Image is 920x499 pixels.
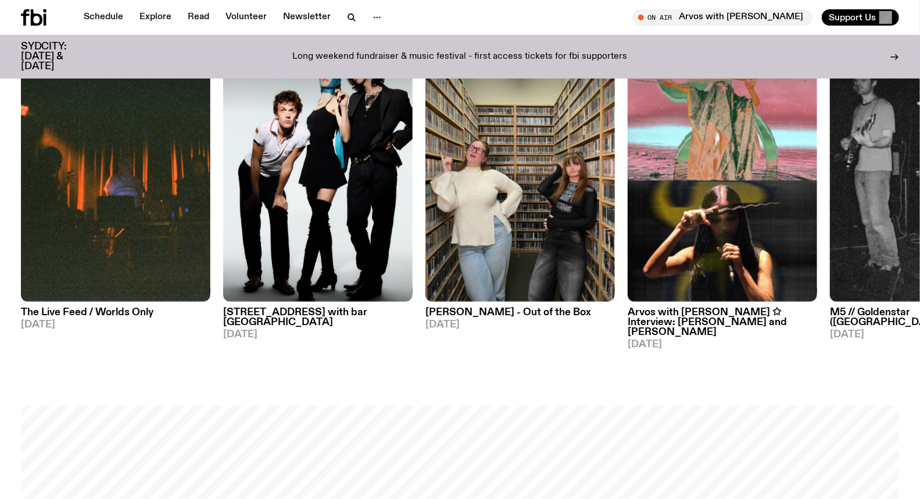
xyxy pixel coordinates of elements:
[628,49,817,302] img: Split frame of Bhenji Ra and Karina Utomo mid performances
[628,340,817,350] span: [DATE]
[21,42,95,72] h3: SYDCITY: [DATE] & [DATE]
[628,308,817,337] h3: Arvos with [PERSON_NAME] ✩ Interview: [PERSON_NAME] and [PERSON_NAME]
[223,308,413,327] h3: [STREET_ADDRESS] with bar [GEOGRAPHIC_DATA]
[425,320,615,330] span: [DATE]
[21,320,210,330] span: [DATE]
[21,308,210,318] h3: The Live Feed / Worlds Only
[425,308,615,318] h3: [PERSON_NAME] - Out of the Box
[77,9,130,26] a: Schedule
[822,9,899,26] button: Support Us
[632,9,812,26] button: On AirArvos with [PERSON_NAME]
[293,52,628,62] p: Long weekend fundraiser & music festival - first access tickets for fbi supporters
[21,302,210,330] a: The Live Feed / Worlds Only[DATE]
[425,49,615,302] img: https://media.fbi.radio/images/IMG_7702.jpg
[133,9,178,26] a: Explore
[223,302,413,340] a: [STREET_ADDRESS] with bar [GEOGRAPHIC_DATA][DATE]
[628,302,817,350] a: Arvos with [PERSON_NAME] ✩ Interview: [PERSON_NAME] and [PERSON_NAME][DATE]
[21,49,210,302] img: A grainy film image of shadowy band figures on stage, with red light behind them
[425,302,615,330] a: [PERSON_NAME] - Out of the Box[DATE]
[223,330,413,340] span: [DATE]
[219,9,274,26] a: Volunteer
[181,9,216,26] a: Read
[829,12,876,23] span: Support Us
[276,9,338,26] a: Newsletter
